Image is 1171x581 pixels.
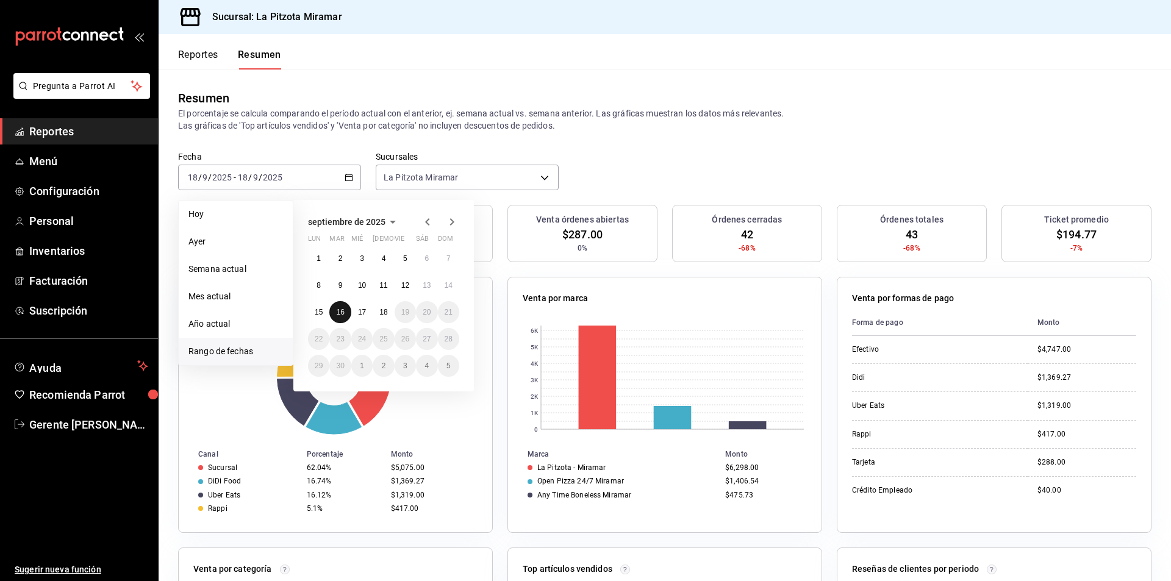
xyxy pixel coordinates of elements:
h3: Venta órdenes abiertas [536,213,629,226]
abbr: 25 de septiembre de 2025 [379,335,387,343]
input: ---- [262,173,283,182]
button: septiembre de 2025 [308,215,400,229]
abbr: 17 de septiembre de 2025 [358,308,366,316]
abbr: 3 de octubre de 2025 [403,362,407,370]
span: -68% [739,243,756,254]
div: Tarjeta [852,457,974,468]
button: Reportes [178,49,218,70]
abbr: sábado [416,235,429,248]
button: 11 de septiembre de 2025 [373,274,394,296]
abbr: 14 de septiembre de 2025 [445,281,453,290]
span: Inventarios [29,243,148,259]
button: Pregunta a Parrot AI [13,73,150,99]
span: 0% [578,243,587,254]
text: 6K [531,327,539,334]
label: Fecha [178,152,361,161]
span: $194.77 [1056,226,1097,243]
button: 9 de septiembre de 2025 [329,274,351,296]
span: La Pitzota Miramar [384,171,458,184]
div: Didi [852,372,974,383]
button: 25 de septiembre de 2025 [373,328,394,350]
span: -7% [1070,243,1083,254]
abbr: 26 de septiembre de 2025 [401,335,409,343]
span: Pregunta a Parrot AI [33,80,131,93]
label: Sucursales [376,152,559,161]
abbr: viernes [395,235,404,248]
button: 24 de septiembre de 2025 [351,328,373,350]
abbr: 10 de septiembre de 2025 [358,281,366,290]
h3: Sucursal: La Pitzota Miramar [202,10,342,24]
span: - [234,173,236,182]
div: $1,369.27 [1037,372,1136,383]
p: El porcentaje se calcula comparando el período actual con el anterior, ej. semana actual vs. sema... [178,107,1151,132]
abbr: 12 de septiembre de 2025 [401,281,409,290]
button: 2 de octubre de 2025 [373,355,394,377]
abbr: 2 de octubre de 2025 [382,362,386,370]
span: Mes actual [188,290,283,303]
span: Suscripción [29,302,148,319]
button: 7 de septiembre de 2025 [438,248,459,269]
div: $1,369.27 [391,477,473,485]
button: 29 de septiembre de 2025 [308,355,329,377]
abbr: lunes [308,235,321,248]
abbr: 20 de septiembre de 2025 [423,308,431,316]
div: Uber Eats [852,401,974,411]
button: 1 de septiembre de 2025 [308,248,329,269]
button: 30 de septiembre de 2025 [329,355,351,377]
abbr: 30 de septiembre de 2025 [336,362,344,370]
abbr: 24 de septiembre de 2025 [358,335,366,343]
input: -- [237,173,248,182]
div: Sucursal [208,463,237,472]
button: 21 de septiembre de 2025 [438,301,459,323]
span: Rango de fechas [188,345,283,358]
h3: Ticket promedio [1044,213,1109,226]
div: $4,747.00 [1037,344,1136,355]
span: Gerente [PERSON_NAME] [29,416,148,433]
span: Personal [29,213,148,229]
div: La Pitzota - Miramar [537,463,606,472]
span: Hoy [188,208,283,221]
abbr: 5 de septiembre de 2025 [403,254,407,263]
abbr: 15 de septiembre de 2025 [315,308,323,316]
p: Venta por marca [523,292,588,305]
span: / [259,173,262,182]
th: Monto [720,447,822,461]
button: 8 de septiembre de 2025 [308,274,329,296]
button: 4 de octubre de 2025 [416,355,437,377]
abbr: 1 de octubre de 2025 [360,362,364,370]
h3: Órdenes cerradas [712,213,782,226]
abbr: 9 de septiembre de 2025 [338,281,343,290]
input: ---- [212,173,232,182]
button: 2 de septiembre de 2025 [329,248,351,269]
button: Resumen [238,49,281,70]
span: septiembre de 2025 [308,217,385,227]
div: Open Pizza 24/7 Miramar [537,477,624,485]
abbr: 7 de septiembre de 2025 [446,254,451,263]
button: 27 de septiembre de 2025 [416,328,437,350]
span: Menú [29,153,148,169]
button: 15 de septiembre de 2025 [308,301,329,323]
abbr: martes [329,235,344,248]
text: 0 [534,426,538,433]
div: $417.00 [1037,429,1136,440]
abbr: 1 de septiembre de 2025 [317,254,321,263]
text: 1K [531,410,539,416]
span: $287.00 [562,226,603,243]
div: $5,075.00 [391,463,473,472]
abbr: jueves [373,235,445,248]
button: 12 de septiembre de 2025 [395,274,416,296]
button: 16 de septiembre de 2025 [329,301,351,323]
p: Venta por categoría [193,563,272,576]
div: Uber Eats [208,491,240,499]
abbr: 13 de septiembre de 2025 [423,281,431,290]
th: Canal [179,447,302,461]
abbr: 8 de septiembre de 2025 [317,281,321,290]
abbr: 6 de septiembre de 2025 [424,254,429,263]
abbr: miércoles [351,235,363,248]
abbr: 23 de septiembre de 2025 [336,335,344,343]
abbr: 27 de septiembre de 2025 [423,335,431,343]
button: 6 de septiembre de 2025 [416,248,437,269]
span: -68% [903,243,920,254]
div: Crédito Empleado [852,485,974,496]
div: $1,319.00 [1037,401,1136,411]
